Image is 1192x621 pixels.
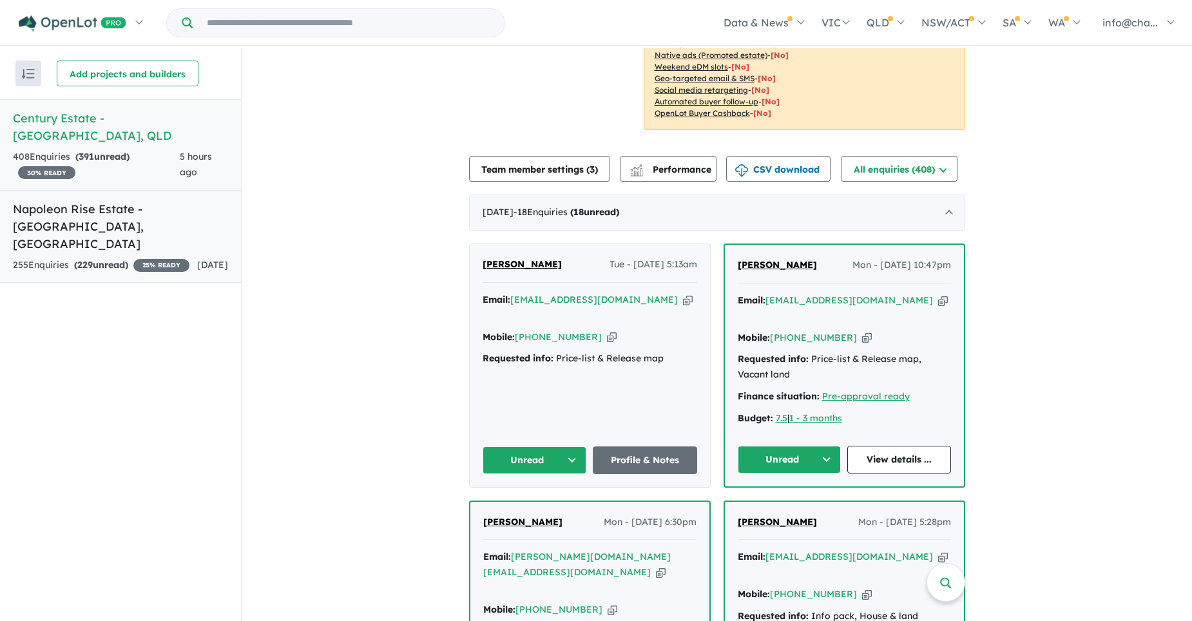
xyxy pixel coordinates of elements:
h5: Century Estate - [GEOGRAPHIC_DATA] , QLD [13,110,228,144]
strong: Email: [483,551,511,562]
a: [PHONE_NUMBER] [770,588,857,600]
a: Profile & Notes [593,446,697,474]
strong: Requested info: [483,352,553,364]
button: Add projects and builders [57,61,198,86]
button: Unread [738,446,841,473]
a: [PERSON_NAME] [483,515,562,530]
span: 3 [590,164,595,175]
span: [PERSON_NAME] [738,516,817,528]
a: 1 - 3 months [789,412,842,424]
a: [PERSON_NAME] [738,515,817,530]
span: 25 % READY [133,259,189,272]
span: [PERSON_NAME] [483,516,562,528]
span: [DATE] [197,259,228,271]
strong: Budget: [738,412,773,424]
span: - 18 Enquir ies [514,206,619,218]
button: Copy [938,294,948,307]
span: [No] [751,85,769,95]
span: info@cha... [1102,16,1158,29]
span: [No] [753,108,771,118]
button: Copy [938,550,948,564]
strong: ( unread) [75,151,130,162]
a: [PHONE_NUMBER] [515,331,602,343]
div: | [738,411,951,426]
button: Team member settings (3) [469,156,610,182]
span: [PERSON_NAME] [738,259,817,271]
button: Copy [608,603,617,616]
button: CSV download [726,156,831,182]
u: Geo-targeted email & SMS [655,73,755,83]
a: [EMAIL_ADDRESS][DOMAIN_NAME] [765,294,933,306]
div: 255 Enquir ies [13,258,189,273]
button: Copy [862,331,872,345]
div: Price-list & Release map, Vacant land [738,352,951,383]
u: Social media retargeting [655,85,748,95]
a: 7.5 [776,412,787,424]
strong: Finance situation: [738,390,820,402]
img: bar-chart.svg [630,168,643,177]
strong: Mobile: [738,588,770,600]
span: Mon - [DATE] 10:47pm [852,258,951,273]
span: 18 [573,206,584,218]
img: sort.svg [22,69,35,79]
button: All enquiries (408) [841,156,957,182]
span: 391 [79,151,94,162]
a: [PERSON_NAME][DOMAIN_NAME][EMAIL_ADDRESS][DOMAIN_NAME] [483,551,671,578]
span: 229 [77,259,93,271]
span: Mon - [DATE] 5:28pm [858,515,951,530]
div: Price-list & Release map [483,351,697,367]
span: Performance [632,164,711,175]
div: [DATE] [469,195,965,231]
button: Copy [607,330,617,344]
strong: Mobile: [483,604,515,615]
span: [No] [758,73,776,83]
div: 408 Enquir ies [13,149,180,180]
a: [PERSON_NAME] [738,258,817,273]
button: Performance [620,156,716,182]
button: Copy [862,588,872,601]
strong: Email: [738,294,765,306]
a: [EMAIL_ADDRESS][DOMAIN_NAME] [510,294,678,305]
strong: Mobile: [483,331,515,343]
span: 30 % READY [18,166,75,179]
button: Copy [656,566,666,579]
button: Copy [683,293,693,307]
u: Native ads (Promoted estate) [655,50,767,60]
u: Automated buyer follow-up [655,97,758,106]
img: line-chart.svg [630,164,642,171]
img: Openlot PRO Logo White [19,15,126,32]
strong: Email: [483,294,510,305]
a: [PERSON_NAME] [483,257,562,272]
strong: ( unread) [570,206,619,218]
strong: Requested info: [738,353,809,365]
button: Unread [483,446,587,474]
span: 5 hours ago [180,151,212,178]
input: Try estate name, suburb, builder or developer [195,9,502,37]
span: Mon - [DATE] 6:30pm [604,515,697,530]
img: download icon [735,164,748,177]
h5: Napoleon Rise Estate - [GEOGRAPHIC_DATA] , [GEOGRAPHIC_DATA] [13,200,228,253]
strong: Email: [738,551,765,562]
a: [PHONE_NUMBER] [515,604,602,615]
strong: Mobile: [738,332,770,343]
span: Tue - [DATE] 5:13am [610,257,697,272]
strong: ( unread) [74,259,128,271]
a: [PHONE_NUMBER] [770,332,857,343]
u: Weekend eDM slots [655,62,728,72]
span: [No] [771,50,789,60]
u: OpenLot Buyer Cashback [655,108,750,118]
a: View details ... [847,446,951,473]
span: [No] [731,62,749,72]
a: [EMAIL_ADDRESS][DOMAIN_NAME] [765,551,933,562]
span: [No] [762,97,780,106]
span: [PERSON_NAME] [483,258,562,270]
a: Pre-approval ready [822,390,910,402]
